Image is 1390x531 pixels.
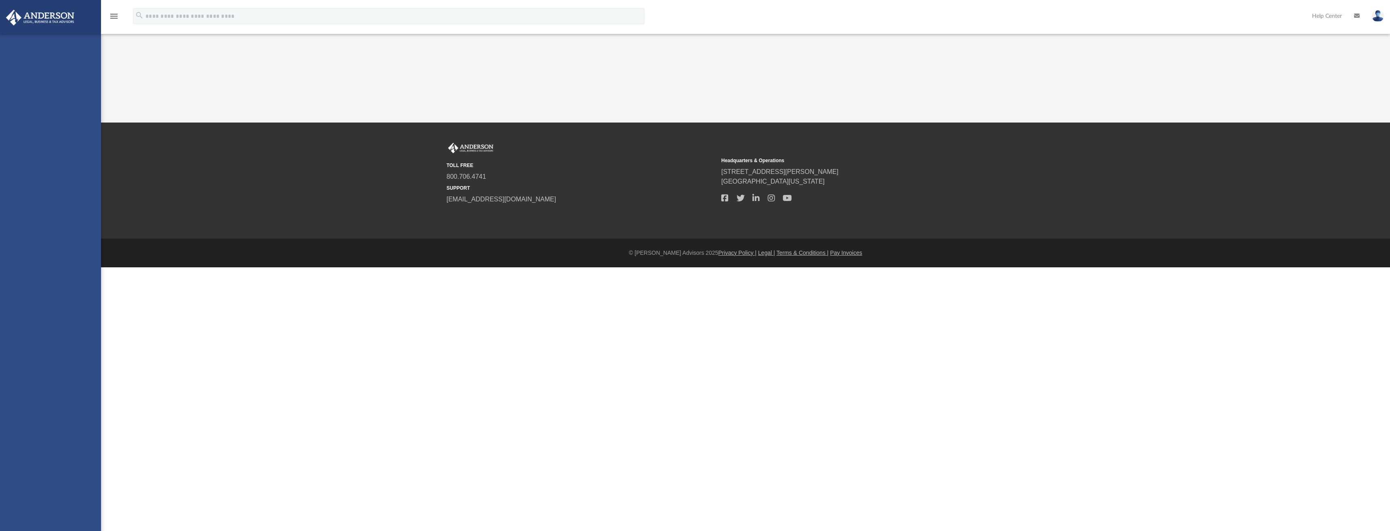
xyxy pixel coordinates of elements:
[109,15,119,21] a: menu
[109,11,119,21] i: menu
[718,250,757,256] a: Privacy Policy |
[777,250,829,256] a: Terms & Conditions |
[1372,10,1384,22] img: User Pic
[446,162,716,169] small: TOLL FREE
[721,157,990,164] small: Headquarters & Operations
[446,196,556,203] a: [EMAIL_ADDRESS][DOMAIN_NAME]
[446,173,486,180] a: 800.706.4741
[101,249,1390,257] div: © [PERSON_NAME] Advisors 2025
[4,10,77,25] img: Anderson Advisors Platinum Portal
[721,168,838,175] a: [STREET_ADDRESS][PERSON_NAME]
[721,178,825,185] a: [GEOGRAPHIC_DATA][US_STATE]
[446,184,716,192] small: SUPPORT
[446,143,495,153] img: Anderson Advisors Platinum Portal
[758,250,775,256] a: Legal |
[135,11,144,20] i: search
[830,250,862,256] a: Pay Invoices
